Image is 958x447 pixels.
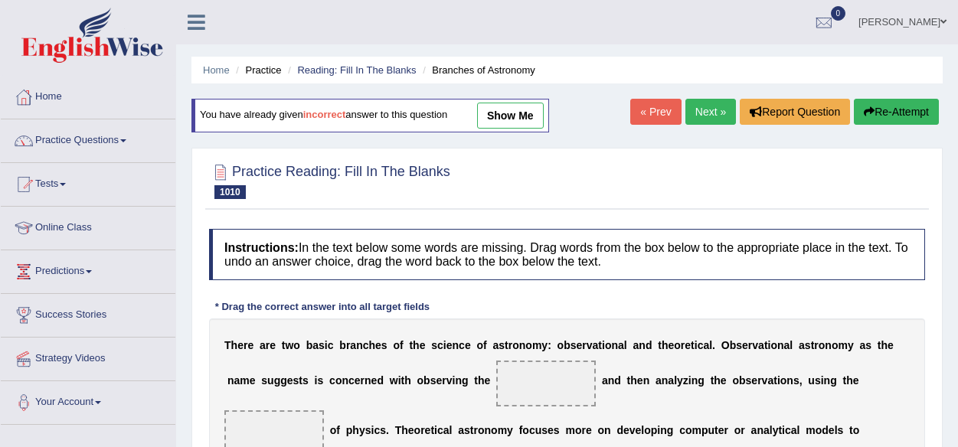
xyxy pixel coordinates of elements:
b: a [859,339,865,351]
b: i [782,424,785,436]
b: o [393,339,400,351]
b: v [629,424,636,436]
b: e [751,374,757,387]
b: n [604,424,611,436]
b: d [377,374,384,387]
b: n [825,339,832,351]
b: T [224,339,231,351]
b: o [478,424,485,436]
b: g [667,424,674,436]
b: n [662,374,669,387]
b: r [681,339,685,351]
b: t [505,339,508,351]
b: f [483,339,487,351]
button: Re-Attempt [854,99,939,125]
b: a [668,374,674,387]
b: r [581,424,585,436]
b: n [786,374,793,387]
b: t [299,374,302,387]
b: r [582,339,586,351]
b: d [614,374,621,387]
b: o [816,424,822,436]
b: incorrect [303,109,346,121]
b: a [656,374,662,387]
b: e [685,339,691,351]
b: c [363,339,369,351]
b: s [736,339,742,351]
b: h [404,374,411,387]
b: n [227,374,234,387]
b: a [799,339,805,351]
b: r [508,339,512,351]
b: e [436,374,442,387]
b: v [762,374,768,387]
a: Practice Questions [1,119,175,158]
b: e [718,424,724,436]
b: t [658,339,662,351]
b: o [674,339,681,351]
b: o [597,424,604,436]
b: e [270,339,276,351]
b: e [668,339,674,351]
b: t [282,339,286,351]
b: b [739,374,746,387]
b: a [443,424,450,436]
b: a [767,374,773,387]
b: n [356,339,363,351]
b: m [806,424,815,436]
b: t [764,339,768,351]
b: d [822,424,829,436]
b: d [646,339,652,351]
b: d [616,424,623,436]
b: c [329,374,335,387]
b: t [773,374,777,387]
b: Instructions: [224,241,299,254]
b: i [768,339,771,351]
b: e [408,424,414,436]
b: l [770,424,773,436]
b: t [878,339,881,351]
b: e [586,424,592,436]
b: t [691,339,695,351]
b: y [359,424,365,436]
a: show me [477,103,544,129]
b: h [714,374,721,387]
b: n [611,339,618,351]
b: z [683,374,688,387]
b: s [318,374,324,387]
b: t [711,374,714,387]
b: s [381,339,387,351]
b: u [708,424,715,436]
b: s [865,339,871,351]
b: p [701,424,708,436]
b: h [352,424,359,436]
div: * Drag the correct answer into all target fields [209,299,436,314]
b: o [293,339,300,351]
b: h [630,374,637,387]
b: s [319,339,325,351]
b: b [423,374,430,387]
b: y [677,374,683,387]
b: h [662,339,669,351]
b: o [832,339,839,351]
b: b [564,339,571,351]
b: l [641,424,644,436]
b: s [293,374,299,387]
b: i [434,424,437,436]
span: 1010 [214,185,246,199]
b: c [374,424,380,436]
b: e [829,424,835,436]
b: m [565,424,574,436]
b: t [778,424,782,436]
b: f [336,424,340,436]
b: r [346,339,350,351]
b: r [814,339,818,351]
b: a [602,374,608,387]
a: Reading: Fill In The Blanks [297,64,416,76]
b: s [430,374,436,387]
b: n [824,374,831,387]
b: o [644,424,651,436]
b: t [409,339,413,351]
b: r [741,424,744,436]
b: c [785,424,791,436]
